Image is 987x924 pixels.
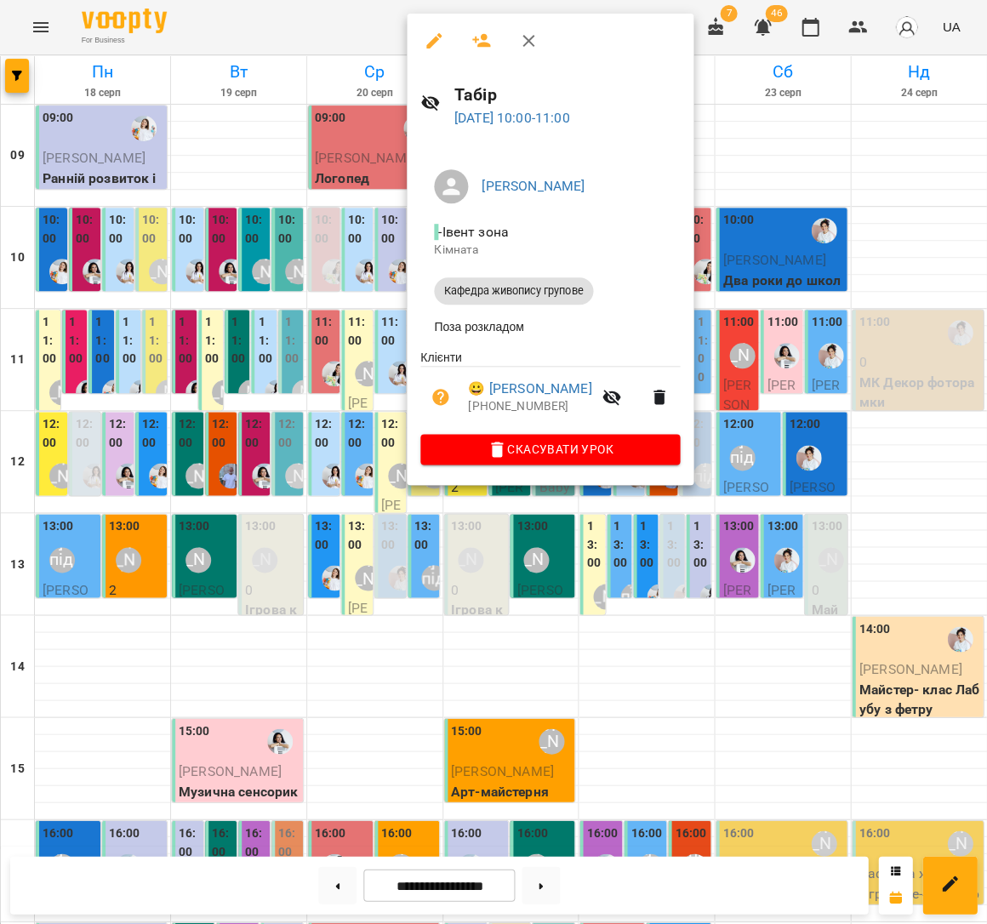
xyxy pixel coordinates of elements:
button: Скасувати Урок [420,434,680,465]
span: Кафедра живопису групове [434,283,593,299]
h6: Табір [454,82,680,108]
a: [PERSON_NAME] [482,178,585,194]
span: Скасувати Урок [434,439,666,459]
ul: Клієнти [420,349,680,434]
a: [DATE] 10:00-11:00 [454,110,570,126]
li: Поза розкладом [420,311,680,342]
button: Візит ще не сплачено. Додати оплату? [420,377,461,418]
p: Кімната [434,242,666,259]
span: - Івент зона [434,224,512,240]
p: [PHONE_NUMBER] [468,398,591,415]
a: 😀 [PERSON_NAME] [468,379,591,399]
